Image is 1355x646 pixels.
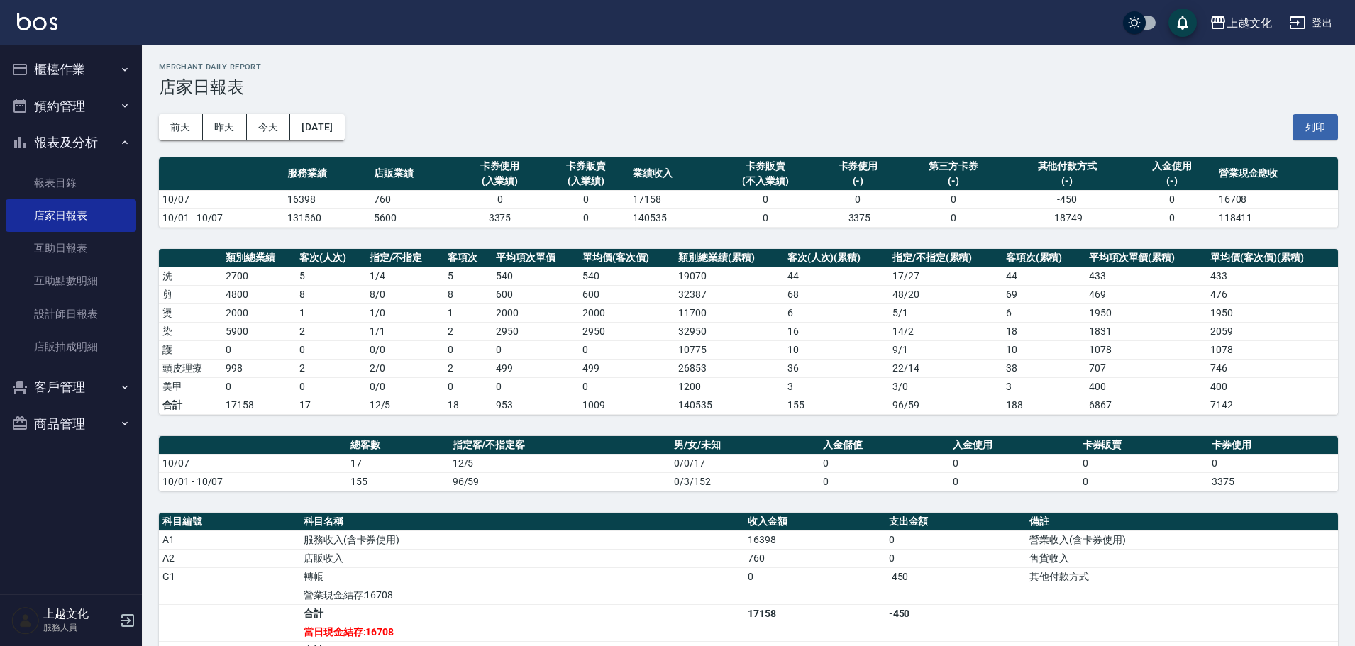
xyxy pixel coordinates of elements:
[1026,530,1338,549] td: 營業收入(含卡券使用)
[159,267,222,285] td: 洗
[6,369,136,406] button: 客戶管理
[284,190,370,208] td: 16398
[366,359,445,377] td: 2 / 0
[819,472,949,491] td: 0
[675,285,783,303] td: 32387
[296,377,366,396] td: 0
[460,159,540,174] div: 卡券使用
[744,549,885,567] td: 760
[159,436,1338,491] table: a dense table
[1085,285,1207,303] td: 469
[1026,549,1338,567] td: 售貨收入
[203,114,247,140] button: 昨天
[1207,377,1338,396] td: 400
[1002,359,1085,377] td: 38
[1002,340,1085,359] td: 10
[159,208,284,227] td: 10/01 - 10/07
[1002,322,1085,340] td: 18
[1129,208,1215,227] td: 0
[889,396,1002,414] td: 96/59
[1079,472,1209,491] td: 0
[159,567,300,586] td: G1
[1207,322,1338,340] td: 2059
[629,208,716,227] td: 140535
[784,322,889,340] td: 16
[222,359,296,377] td: 998
[366,249,445,267] th: 指定/不指定
[744,567,885,586] td: 0
[949,436,1079,455] th: 入金使用
[1207,340,1338,359] td: 1078
[159,62,1338,72] h2: Merchant Daily Report
[579,249,675,267] th: 單均價(客次價)
[492,249,579,267] th: 平均項次單價
[744,513,885,531] th: 收入金額
[296,396,366,414] td: 17
[370,208,457,227] td: 5600
[370,157,457,191] th: 店販業績
[159,114,203,140] button: 前天
[885,513,1027,531] th: 支出金額
[1002,267,1085,285] td: 44
[1129,190,1215,208] td: 0
[1215,190,1338,208] td: 16708
[290,114,344,140] button: [DATE]
[222,322,296,340] td: 5900
[675,396,783,414] td: 140535
[159,549,300,567] td: A2
[460,174,540,189] div: (入業績)
[300,586,744,604] td: 營業現金結存:16708
[675,267,783,285] td: 19070
[6,51,136,88] button: 櫃檯作業
[222,377,296,396] td: 0
[6,199,136,232] a: 店家日報表
[492,267,579,285] td: 540
[296,303,366,322] td: 1
[366,303,445,322] td: 1 / 0
[444,322,492,340] td: 2
[949,472,1079,491] td: 0
[366,377,445,396] td: 0 / 0
[716,190,815,208] td: 0
[815,208,902,227] td: -3375
[492,396,579,414] td: 953
[159,513,300,531] th: 科目編號
[247,114,291,140] button: 今天
[889,340,1002,359] td: 9 / 1
[492,359,579,377] td: 499
[579,285,675,303] td: 600
[347,454,449,472] td: 17
[296,322,366,340] td: 2
[6,330,136,363] a: 店販抽成明細
[1168,9,1197,37] button: save
[11,606,40,635] img: Person
[1026,513,1338,531] th: 備註
[670,454,819,472] td: 0/0/17
[366,322,445,340] td: 1 / 1
[222,303,296,322] td: 2000
[296,285,366,303] td: 8
[17,13,57,30] img: Logo
[222,340,296,359] td: 0
[889,359,1002,377] td: 22 / 14
[492,340,579,359] td: 0
[300,513,744,531] th: 科目名稱
[579,377,675,396] td: 0
[670,472,819,491] td: 0/3/152
[579,340,675,359] td: 0
[579,303,675,322] td: 2000
[492,322,579,340] td: 2950
[1207,267,1338,285] td: 433
[1002,396,1085,414] td: 188
[889,249,1002,267] th: 指定/不指定(累積)
[366,396,445,414] td: 12/5
[1085,377,1207,396] td: 400
[159,530,300,549] td: A1
[457,208,543,227] td: 3375
[784,359,889,377] td: 36
[819,454,949,472] td: 0
[300,567,744,586] td: 轉帳
[222,285,296,303] td: 4800
[444,285,492,303] td: 8
[1207,359,1338,377] td: 746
